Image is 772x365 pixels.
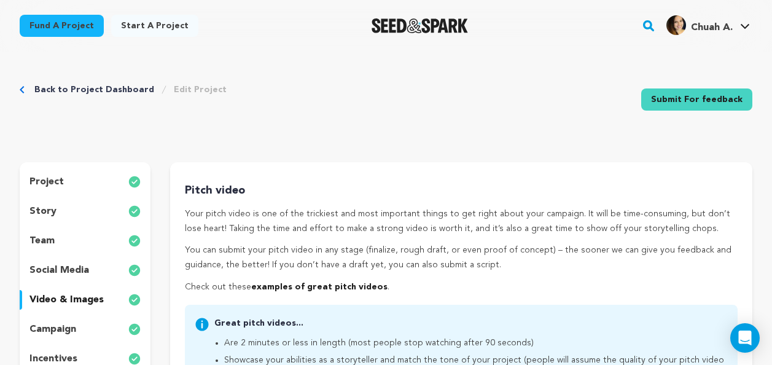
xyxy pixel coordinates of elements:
button: video & images [20,290,150,310]
button: story [20,202,150,221]
button: project [20,172,150,192]
p: team [29,234,55,248]
img: check-circle-full.svg [128,322,141,337]
a: Edit Project [174,84,227,96]
div: Open Intercom Messenger [730,323,760,353]
p: story [29,204,57,219]
a: Back to Project Dashboard [34,84,154,96]
p: Your pitch video is one of the trickiest and most important things to get right about your campai... [185,207,738,237]
a: Chuah A.'s Profile [664,13,752,35]
div: Breadcrumb [20,84,227,96]
img: Seed&Spark Logo Dark Mode [372,18,468,33]
img: check-circle-full.svg [128,263,141,278]
button: social media [20,261,150,280]
span: Chuah A.'s Profile [664,13,752,39]
p: Great pitch videos... [214,317,728,329]
p: Pitch video [185,182,738,200]
a: examples of great pitch videos [251,283,388,291]
a: Submit For feedback [641,88,752,111]
img: check-circle-full.svg [128,175,141,189]
li: Are 2 minutes or less in length (most people stop watching after 90 seconds) [224,337,728,349]
a: Start a project [111,15,198,37]
button: team [20,231,150,251]
img: check-circle-full.svg [128,204,141,219]
p: video & images [29,292,104,307]
a: Seed&Spark Homepage [372,18,468,33]
p: campaign [29,322,76,337]
p: Check out these . [185,280,738,295]
div: Chuah A.'s Profile [666,15,733,35]
button: campaign [20,320,150,339]
p: social media [29,263,89,278]
p: project [29,175,64,189]
img: check-circle-full.svg [128,234,141,248]
img: check-circle-full.svg [128,292,141,307]
img: 2a9181e233ccf717.jpg [666,15,686,35]
a: Fund a project [20,15,104,37]
span: Chuah A. [691,23,733,33]
p: You can submit your pitch video in any stage (finalize, rough draft, or even proof of concept) – ... [185,243,738,273]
